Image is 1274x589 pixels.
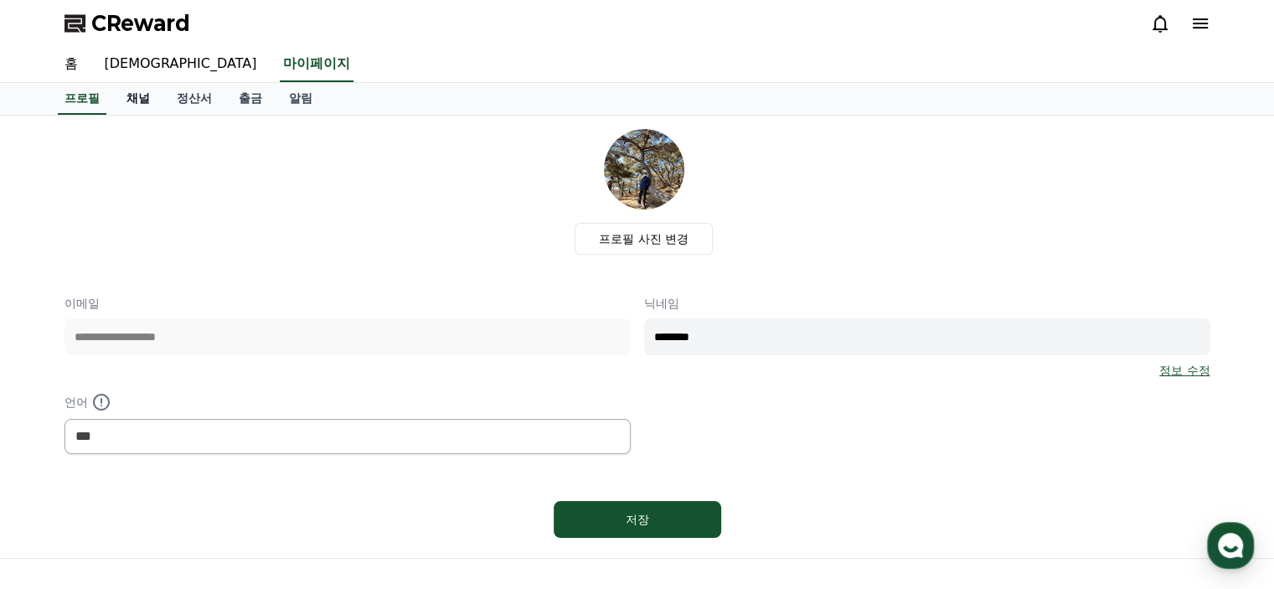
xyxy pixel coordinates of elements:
[225,83,276,115] a: 출금
[113,83,163,115] a: 채널
[153,476,173,489] span: 대화
[53,475,63,488] span: 홈
[587,511,688,528] div: 저장
[91,47,271,82] a: [DEMOGRAPHIC_DATA]
[644,295,1210,312] p: 닉네임
[554,501,721,538] button: 저장
[1159,362,1210,379] a: 정보 수정
[64,10,190,37] a: CReward
[5,450,111,492] a: 홈
[216,450,322,492] a: 설정
[280,47,353,82] a: 마이페이지
[64,295,631,312] p: 이메일
[604,129,684,209] img: profile_image
[259,475,279,488] span: 설정
[51,47,91,82] a: 홈
[163,83,225,115] a: 정산서
[111,450,216,492] a: 대화
[64,392,631,412] p: 언어
[91,10,190,37] span: CReward
[58,83,106,115] a: 프로필
[276,83,326,115] a: 알림
[575,223,713,255] label: 프로필 사진 변경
